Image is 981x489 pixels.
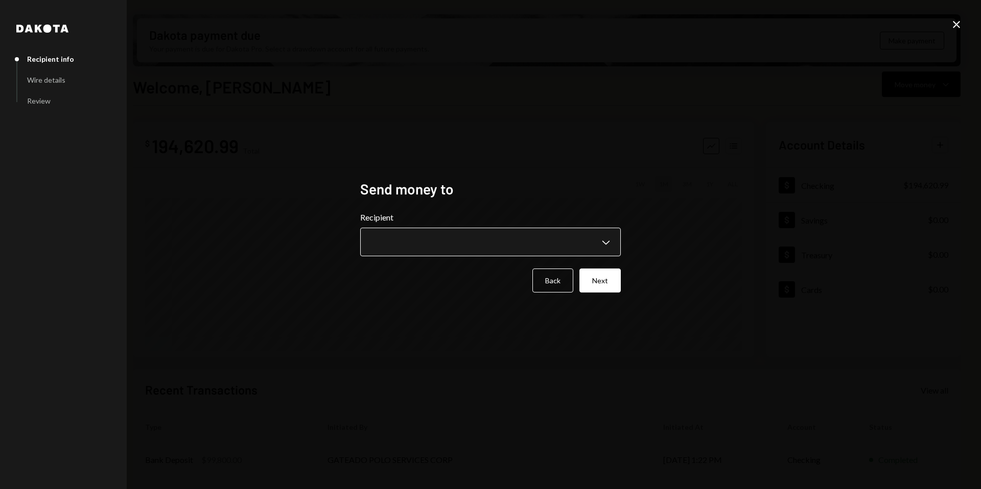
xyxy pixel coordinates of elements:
[579,268,621,292] button: Next
[360,211,621,224] label: Recipient
[532,268,573,292] button: Back
[27,55,74,63] div: Recipient info
[27,76,65,84] div: Wire details
[360,179,621,199] h2: Send money to
[27,96,51,105] div: Review
[360,228,621,256] button: Recipient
